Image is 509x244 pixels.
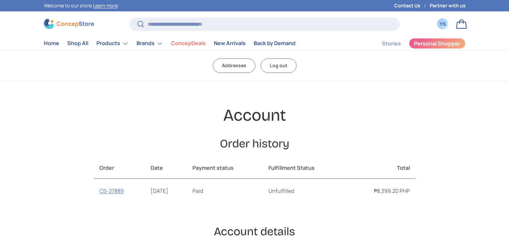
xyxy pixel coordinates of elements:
[92,37,133,50] summary: Products
[414,41,460,46] span: Personal Shopper
[382,37,401,50] a: Stories
[214,37,246,50] a: New Arrivals
[346,157,415,179] th: Total
[44,2,118,9] p: Welcome to our store.
[93,2,118,9] a: Learn more
[94,105,415,126] h1: Account
[263,179,346,203] td: Unfulfilled
[213,58,255,73] a: Addresses
[67,37,88,50] a: Shop All
[409,38,465,49] a: Personal Shopper
[394,2,430,9] a: Contact Us
[96,37,129,50] a: Products
[151,187,168,195] time: [DATE]
[171,37,206,50] a: ConcepDeals
[133,37,167,50] summary: Brands
[430,2,465,9] a: Partner with us
[187,157,263,179] th: Payment status
[145,157,187,179] th: Date
[99,187,124,195] a: CS-27889
[435,17,450,31] a: YS
[94,136,415,151] h2: Order history
[439,20,446,27] div: YS
[44,37,59,50] a: Home
[346,179,415,203] td: ₱8,399.20 PHP
[94,224,415,239] h2: Account details
[254,37,295,50] a: Back by Demand
[137,37,163,50] a: Brands
[263,157,346,179] th: Fulfillment Status
[44,37,295,50] nav: Primary
[44,19,94,29] img: ConcepStore
[94,157,146,179] th: Order
[366,37,465,50] nav: Secondary
[187,179,263,203] td: Paid
[261,58,296,73] a: Log out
